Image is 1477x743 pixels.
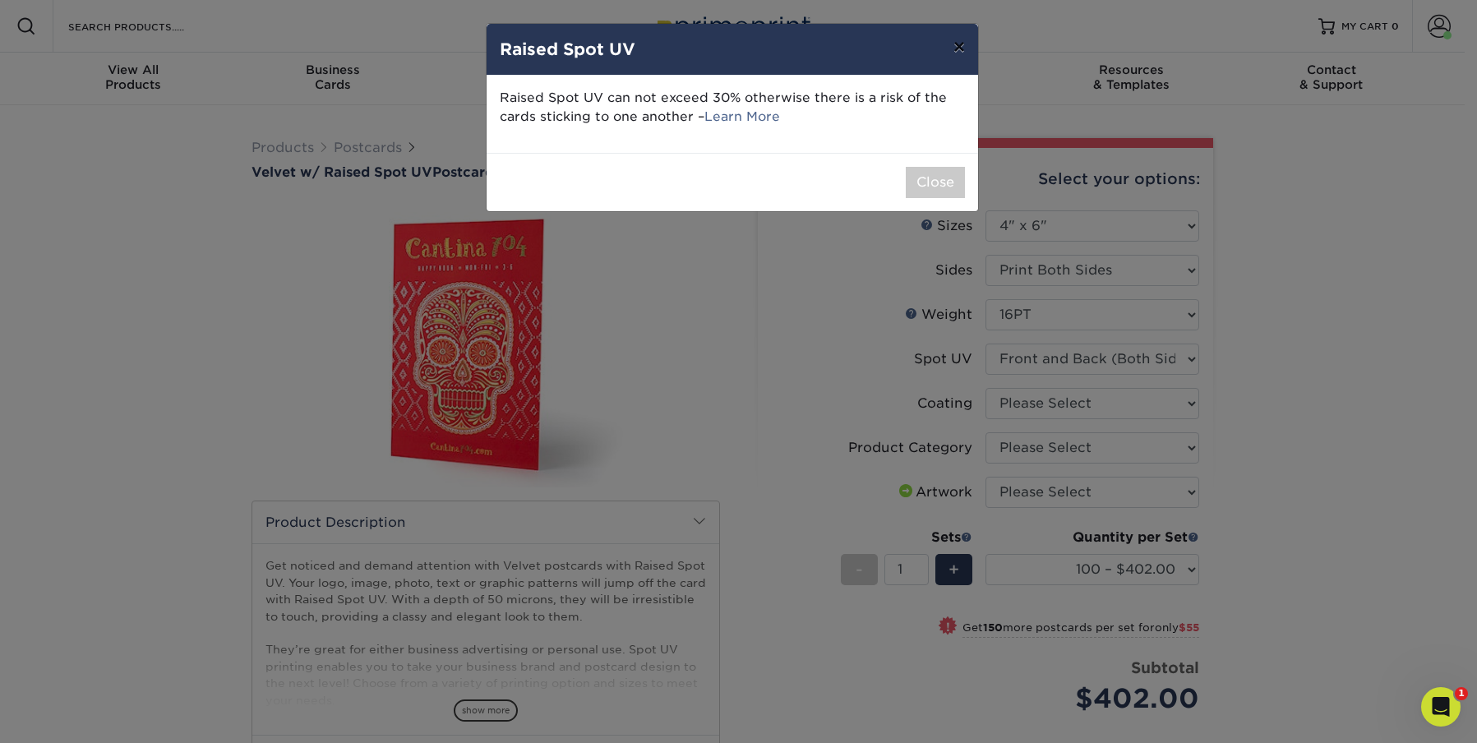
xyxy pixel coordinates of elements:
[1455,687,1468,700] span: 1
[906,167,965,198] button: Close
[1421,687,1461,727] iframe: Intercom live chat
[704,108,780,124] a: Learn More
[940,24,978,70] button: ×
[500,89,965,127] p: Raised Spot UV can not exceed 30% otherwise there is a risk of the cards sticking to one another –
[500,37,965,62] h4: Raised Spot UV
